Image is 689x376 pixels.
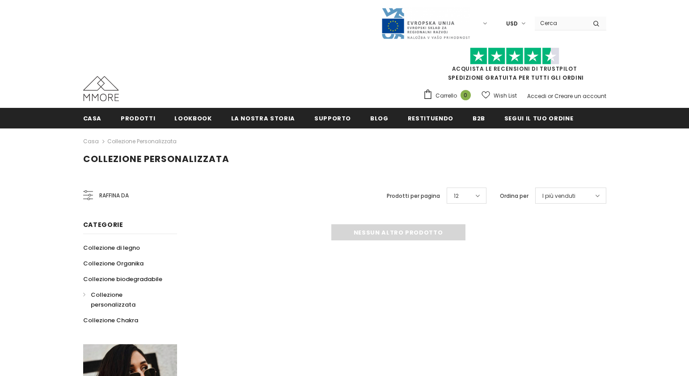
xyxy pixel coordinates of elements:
span: B2B [473,114,485,123]
a: Collezione personalizzata [83,287,167,312]
span: Segui il tuo ordine [504,114,573,123]
a: Casa [83,136,99,147]
span: Blog [370,114,389,123]
a: Blog [370,108,389,128]
span: or [548,92,553,100]
span: Collezione Organika [83,259,144,268]
img: Fidati di Pilot Stars [470,47,559,65]
a: Restituendo [408,108,453,128]
span: Collezione personalizzata [83,153,229,165]
span: 0 [461,90,471,100]
label: Prodotti per pagina [387,192,440,201]
span: Collezione biodegradabile [83,275,162,283]
img: Javni Razpis [381,7,470,40]
span: 12 [454,192,459,201]
input: Search Site [535,17,586,30]
span: Collezione di legno [83,244,140,252]
label: Ordina per [500,192,528,201]
a: Segui il tuo ordine [504,108,573,128]
span: Raffina da [99,191,129,201]
span: supporto [314,114,351,123]
a: Collezione di legno [83,240,140,256]
a: supporto [314,108,351,128]
span: Collezione personalizzata [91,291,135,309]
span: Prodotti [121,114,155,123]
a: Casa [83,108,102,128]
span: SPEDIZIONE GRATUITA PER TUTTI GLI ORDINI [423,51,606,81]
span: Collezione Chakra [83,316,138,325]
a: Wish List [482,88,517,103]
a: B2B [473,108,485,128]
span: Carrello [435,91,457,100]
a: Accedi [527,92,546,100]
a: Collezione biodegradabile [83,271,162,287]
img: Casi MMORE [83,76,119,101]
span: Restituendo [408,114,453,123]
span: Casa [83,114,102,123]
a: Collezione personalizzata [107,137,177,145]
span: I più venduti [542,192,575,201]
span: La nostra storia [231,114,295,123]
a: Creare un account [554,92,606,100]
a: Lookbook [174,108,211,128]
span: Wish List [494,91,517,100]
a: Acquista le recensioni di TrustPilot [452,65,577,73]
a: Collezione Organika [83,256,144,271]
a: Prodotti [121,108,155,128]
a: La nostra storia [231,108,295,128]
a: Collezione Chakra [83,312,138,328]
a: Javni Razpis [381,19,470,27]
span: USD [506,19,518,28]
span: Lookbook [174,114,211,123]
a: Carrello 0 [423,89,475,103]
span: Categorie [83,220,123,229]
